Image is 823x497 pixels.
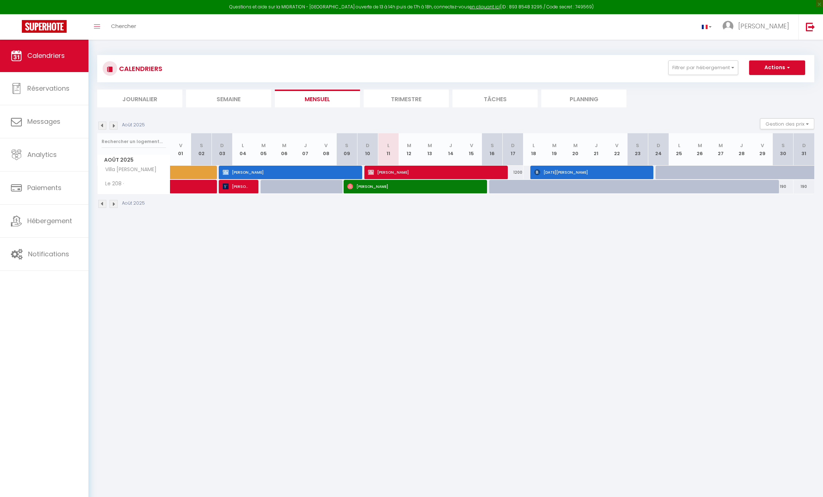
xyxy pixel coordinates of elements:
[122,200,145,207] p: Août 2025
[782,142,785,149] abbr: S
[27,216,72,225] span: Hébergement
[357,133,378,166] th: 10
[316,133,336,166] th: 08
[111,22,136,30] span: Chercher
[253,133,274,166] th: 05
[28,249,69,259] span: Notifications
[368,165,499,179] span: [PERSON_NAME]
[573,142,578,149] abbr: M
[304,142,307,149] abbr: J
[366,142,369,149] abbr: D
[440,133,461,166] th: 14
[678,142,680,149] abbr: L
[233,133,253,166] th: 04
[378,133,399,166] th: 11
[544,133,565,166] th: 19
[470,142,473,149] abbr: V
[200,142,203,149] abbr: S
[511,142,515,149] abbr: D
[794,180,814,193] div: 190
[212,133,233,166] th: 03
[428,142,432,149] abbr: M
[27,51,65,60] span: Calendriers
[282,142,286,149] abbr: M
[387,142,389,149] abbr: L
[606,133,627,166] th: 22
[552,142,557,149] abbr: M
[717,14,798,40] a: ... [PERSON_NAME]
[242,142,244,149] abbr: L
[523,133,544,166] th: 18
[27,183,62,192] span: Paiements
[669,133,689,166] th: 25
[364,90,449,107] li: Trimestre
[806,22,815,31] img: logout
[731,133,752,166] th: 28
[794,133,814,166] th: 31
[22,20,67,33] img: Super Booking
[761,142,764,149] abbr: V
[220,142,224,149] abbr: D
[419,133,440,166] th: 13
[27,84,70,93] span: Réservations
[99,180,126,188] span: Le 208 ·
[191,133,212,166] th: 02
[324,142,328,149] abbr: V
[102,135,166,148] input: Rechercher un logement...
[627,133,648,166] th: 23
[698,142,702,149] abbr: M
[773,180,794,193] div: 190
[595,142,598,149] abbr: J
[345,142,348,149] abbr: S
[399,133,419,166] th: 12
[491,142,494,149] abbr: S
[752,133,773,166] th: 29
[223,180,250,193] span: [PERSON_NAME]
[274,133,295,166] th: 06
[711,133,731,166] th: 27
[615,142,618,149] abbr: V
[223,165,354,179] span: [PERSON_NAME]
[482,133,503,166] th: 16
[452,90,538,107] li: Tâches
[740,142,743,149] abbr: J
[760,118,814,129] button: Gestion des prix
[98,155,170,165] span: Août 2025
[186,90,271,107] li: Semaine
[668,60,738,75] button: Filtrer par hébergement
[97,90,182,107] li: Journalier
[541,90,626,107] li: Planning
[503,133,523,166] th: 17
[648,133,669,166] th: 24
[99,166,158,174] span: Villa [PERSON_NAME]
[773,133,794,166] th: 30
[461,133,482,166] th: 15
[179,142,182,149] abbr: V
[802,142,806,149] abbr: D
[407,142,411,149] abbr: M
[27,150,57,159] span: Analytics
[295,133,316,166] th: 07
[261,142,266,149] abbr: M
[565,133,586,166] th: 20
[689,133,710,166] th: 26
[503,166,523,179] div: 1200
[738,21,789,31] span: [PERSON_NAME]
[636,142,639,149] abbr: S
[27,117,60,126] span: Messages
[336,133,357,166] th: 09
[533,142,535,149] abbr: L
[586,133,606,166] th: 21
[534,165,645,179] span: [DATE][PERSON_NAME]
[657,142,660,149] abbr: D
[106,14,142,40] a: Chercher
[117,60,162,77] h3: CALENDRIERS
[347,180,479,193] span: [PERSON_NAME]
[275,90,360,107] li: Mensuel
[449,142,452,149] abbr: J
[470,4,500,10] a: en cliquant ici
[122,122,145,129] p: Août 2025
[719,142,723,149] abbr: M
[723,21,733,32] img: ...
[170,133,191,166] th: 01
